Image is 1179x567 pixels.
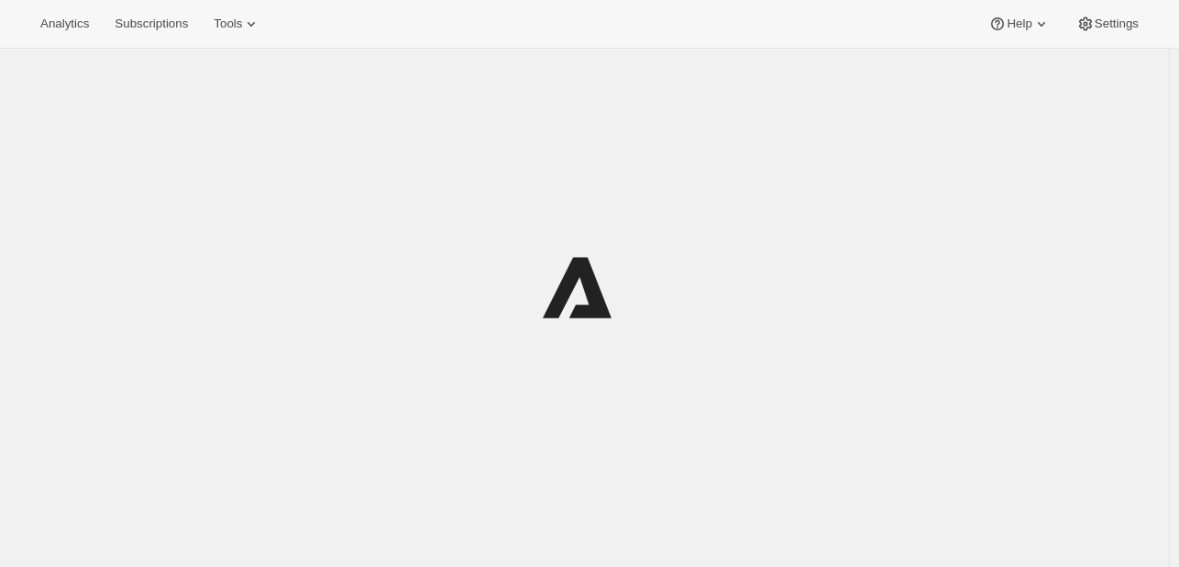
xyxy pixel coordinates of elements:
[203,11,271,37] button: Tools
[104,11,199,37] button: Subscriptions
[115,17,188,31] span: Subscriptions
[214,17,242,31] span: Tools
[40,17,89,31] span: Analytics
[29,11,100,37] button: Analytics
[977,11,1061,37] button: Help
[1065,11,1150,37] button: Settings
[1007,17,1031,31] span: Help
[1095,17,1139,31] span: Settings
